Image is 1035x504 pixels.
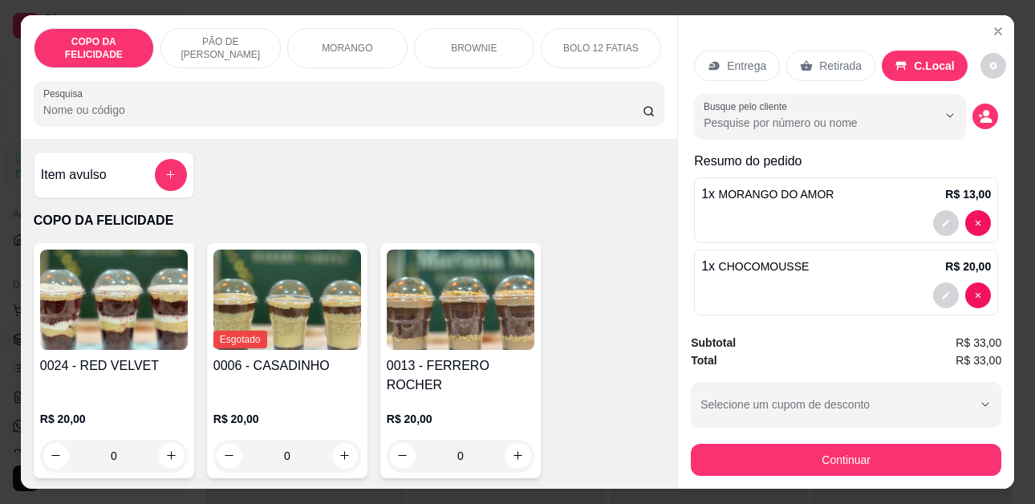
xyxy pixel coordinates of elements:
button: Selecione um cupom de desconto [691,382,1001,427]
p: 1 x [701,185,834,204]
button: decrease-product-quantity [217,443,242,469]
button: decrease-product-quantity [390,443,416,469]
span: CHOCOMOUSSE [719,260,810,273]
button: decrease-product-quantity [965,210,991,236]
p: BROWNIE [451,42,497,55]
p: R$ 20,00 [40,411,188,427]
span: Esgotado [213,331,267,348]
h4: 0013 - FERRERO ROCHER [387,356,534,395]
p: 1 x [701,257,809,276]
p: R$ 20,00 [945,258,991,274]
button: increase-product-quantity [505,443,531,469]
img: product-image [40,250,188,350]
p: PÃO DE [PERSON_NAME] [174,35,267,61]
strong: Total [691,354,716,367]
img: product-image [213,250,361,350]
p: C.Local [914,58,955,74]
button: increase-product-quantity [332,443,358,469]
button: Show suggestions [937,103,963,128]
p: Resumo do pedido [694,152,998,171]
p: COPO DA FELICIDADE [47,35,140,61]
input: Pesquisa [43,102,643,118]
p: Entrega [727,58,766,74]
span: R$ 33,00 [956,334,1001,352]
p: R$ 20,00 [213,411,361,427]
button: increase-product-quantity [159,443,185,469]
img: product-image [387,250,534,350]
h4: Item avulso [41,165,107,185]
label: Pesquisa [43,87,88,100]
button: decrease-product-quantity [933,282,959,308]
p: MORANGO [322,42,372,55]
button: decrease-product-quantity [43,443,69,469]
p: R$ 20,00 [387,411,534,427]
button: Continuar [691,444,1001,476]
h4: 0006 - CASADINHO [213,356,361,376]
p: COPO DA FELICIDADE [34,211,664,230]
span: MORANGO DO AMOR [719,188,834,201]
span: R$ 33,00 [956,352,1001,369]
h4: 0024 - RED VELVET [40,356,188,376]
strong: Subtotal [691,336,736,349]
button: decrease-product-quantity [972,104,998,129]
button: decrease-product-quantity [965,282,991,308]
p: R$ 13,00 [945,186,991,202]
input: Busque pelo cliente [704,115,911,131]
p: BOLO 12 FATIAS [563,42,639,55]
button: Close [985,18,1011,44]
button: decrease-product-quantity [933,210,959,236]
label: Busque pelo cliente [704,100,793,113]
button: decrease-product-quantity [980,53,1006,79]
button: add-separate-item [155,159,187,191]
p: Retirada [819,58,862,74]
